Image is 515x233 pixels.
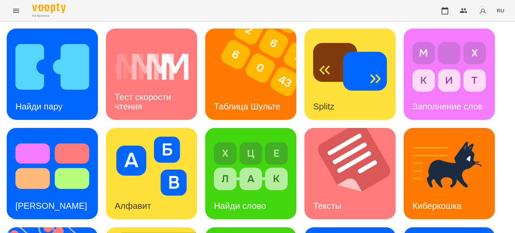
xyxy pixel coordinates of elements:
[412,101,482,111] h3: Заполнение слов
[15,137,89,196] img: Тест Струпа
[115,37,188,96] img: Тест скорости чтения
[404,128,495,219] a: КиберкошкаКиберкошка
[304,128,404,219] img: Тексты
[106,29,197,120] a: Тест скорости чтенияТест скорости чтения
[412,137,486,196] img: Киберкошка
[412,37,486,96] img: Заполнение слов
[106,128,197,219] a: АлфавитАлфавит
[32,14,66,18] span: For Business
[497,7,504,14] span: RU
[313,101,335,111] h3: Splitz
[15,37,89,96] img: Найди пару
[494,4,507,17] button: RU
[7,128,98,219] a: Тест Струпа[PERSON_NAME]
[214,201,266,211] h3: Найди слово
[8,3,24,19] button: Menu
[404,29,495,120] a: Заполнение словЗаполнение слов
[205,128,296,219] a: Найди словоНайди слово
[115,137,188,196] img: Алфавит
[214,137,288,196] img: Найди слово
[205,29,296,120] a: Таблица ШультеТаблица Шульте
[115,201,151,211] h3: Алфавит
[214,101,280,111] h3: Таблица Шульте
[313,37,387,96] img: Splitz
[304,29,396,120] a: SplitzSplitz
[205,29,305,120] img: Таблица Шульте
[32,3,66,13] img: Voopty Logo
[115,92,174,111] h3: Тест скорости чтения
[15,201,87,211] h3: [PERSON_NAME]
[412,201,462,211] h3: Киберкошка
[304,128,396,219] a: ТекстыТексты
[313,201,341,211] h3: Тексты
[478,6,488,15] img: avatar_s.png
[15,101,62,111] h3: Найди пару
[7,29,98,120] a: Найди паруНайди пару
